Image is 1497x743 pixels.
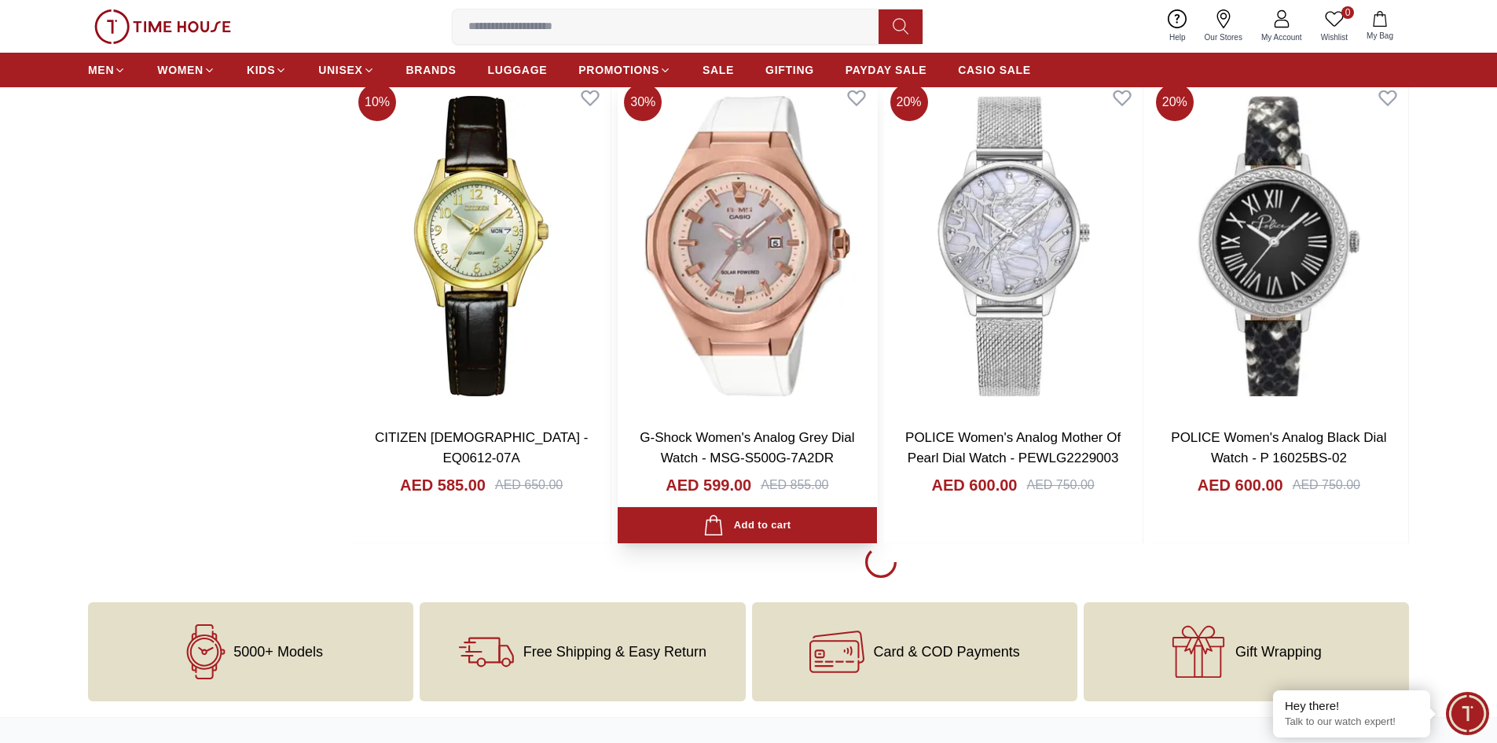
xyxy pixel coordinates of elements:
[1163,31,1192,43] span: Help
[523,644,706,660] span: Free Shipping & Easy Return
[318,56,374,84] a: UNISEX
[406,62,457,78] span: BRANDS
[1171,430,1386,465] a: POLICE Women's Analog Black Dial Watch - P 16025BS-02
[1446,692,1489,735] div: Chat Widget
[703,56,734,84] a: SALE
[884,77,1143,415] img: POLICE Women's Analog Mother Of Pearl Dial Watch - PEWLG2229003
[375,430,588,465] a: CITIZEN [DEMOGRAPHIC_DATA] - EQ0612-07A
[247,62,275,78] span: KIDS
[88,56,126,84] a: MEN
[618,77,876,415] img: G-Shock Women's Analog Grey Dial Watch - MSG-S500G-7A2DR
[157,56,215,84] a: WOMEN
[358,83,396,121] span: 10 %
[846,62,926,78] span: PAYDAY SALE
[352,77,611,415] img: CITIZEN Ladies - EQ0612-07A
[640,430,854,465] a: G-Shock Women's Analog Grey Dial Watch - MSG-S500G-7A2DR
[905,430,1121,465] a: POLICE Women's Analog Mother Of Pearl Dial Watch - PEWLG2229003
[247,56,287,84] a: KIDS
[1341,6,1354,19] span: 0
[495,476,563,495] div: AED 650.00
[1312,6,1357,46] a: 0Wishlist
[488,62,548,78] span: LUGGAGE
[761,476,828,495] div: AED 855.00
[1293,476,1360,495] div: AED 750.00
[1195,6,1252,46] a: Our Stores
[618,507,876,544] button: Add to cart
[703,62,734,78] span: SALE
[1026,476,1094,495] div: AED 750.00
[624,83,662,121] span: 30 %
[88,62,114,78] span: MEN
[932,474,1018,496] h4: AED 600.00
[958,56,1031,84] a: CASIO SALE
[666,474,751,496] h4: AED 599.00
[1198,31,1249,43] span: Our Stores
[318,62,362,78] span: UNISEX
[233,644,323,660] span: 5000+ Models
[1150,77,1408,415] img: POLICE Women's Analog Black Dial Watch - P 16025BS-02
[1315,31,1354,43] span: Wishlist
[765,56,814,84] a: GIFTING
[703,515,791,536] div: Add to cart
[406,56,457,84] a: BRANDS
[488,56,548,84] a: LUGGAGE
[400,474,486,496] h4: AED 585.00
[958,62,1031,78] span: CASIO SALE
[1156,83,1194,121] span: 20 %
[1285,698,1418,714] div: Hey there!
[1360,30,1400,42] span: My Bag
[1198,474,1283,496] h4: AED 600.00
[94,9,231,44] img: ...
[846,56,926,84] a: PAYDAY SALE
[1160,6,1195,46] a: Help
[578,62,659,78] span: PROMOTIONS
[874,644,1020,660] span: Card & COD Payments
[578,56,671,84] a: PROMOTIONS
[157,62,204,78] span: WOMEN
[1255,31,1308,43] span: My Account
[890,83,928,121] span: 20 %
[1357,8,1403,45] button: My Bag
[765,62,814,78] span: GIFTING
[1285,715,1418,729] p: Talk to our watch expert!
[1235,644,1322,660] span: Gift Wrapping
